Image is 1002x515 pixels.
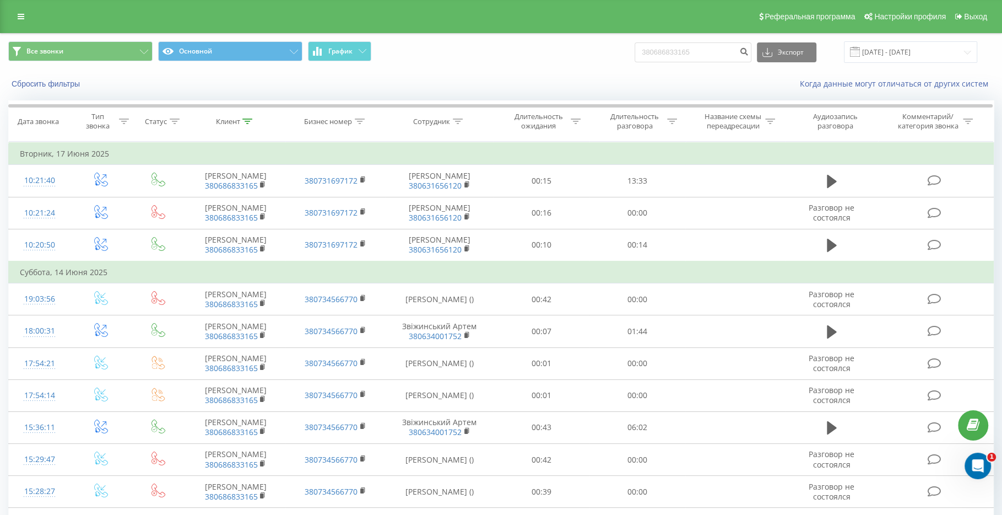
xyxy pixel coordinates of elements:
[409,180,462,191] a: 380631656120
[386,229,494,261] td: [PERSON_NAME]
[204,427,257,437] a: 380686833165
[204,395,257,405] a: 380686833165
[204,212,257,223] a: 380686833165
[809,481,854,502] span: Разговор не состоялся
[204,244,257,255] a: 380686833165
[186,476,286,508] td: [PERSON_NAME]
[20,320,59,342] div: 18:00:31
[589,444,686,476] td: 00:00
[809,353,854,373] span: Разговор не состоялся
[186,197,286,229] td: [PERSON_NAME]
[589,229,686,261] td: 00:14
[26,47,63,56] span: Все звонки
[186,444,286,476] td: [PERSON_NAME]
[186,315,286,347] td: [PERSON_NAME]
[493,283,589,315] td: 00:42
[9,143,994,165] td: Вторник, 17 Июня 2025
[965,453,991,479] iframe: Intercom live chat
[809,449,854,469] span: Разговор не состоялся
[20,288,59,310] div: 19:03:56
[809,202,854,223] span: Разговор не состоялся
[20,481,59,502] div: 15:28:27
[328,47,353,55] span: График
[386,444,494,476] td: [PERSON_NAME] ()
[8,79,85,89] button: Сбросить фильтры
[204,180,257,191] a: 380686833165
[305,454,358,465] a: 380734566770
[204,299,257,309] a: 380686833165
[305,175,358,186] a: 380731697172
[186,411,286,443] td: [PERSON_NAME]
[186,347,286,379] td: [PERSON_NAME]
[493,347,589,379] td: 00:01
[304,117,352,126] div: Бизнес номер
[305,294,358,304] a: 380734566770
[765,12,855,21] span: Реферальная программа
[896,112,960,131] div: Комментарий/категория звонка
[305,207,358,218] a: 380731697172
[589,476,686,508] td: 00:00
[589,315,686,347] td: 01:44
[20,449,59,470] div: 15:29:47
[8,41,153,61] button: Все звонки
[305,358,358,368] a: 380734566770
[204,331,257,341] a: 380686833165
[145,117,167,126] div: Статус
[493,476,589,508] td: 00:39
[305,486,358,497] a: 380734566770
[493,379,589,411] td: 00:01
[409,212,462,223] a: 380631656120
[409,244,462,255] a: 380631656120
[20,202,59,224] div: 10:21:24
[386,476,494,508] td: [PERSON_NAME] ()
[305,239,358,250] a: 380731697172
[386,411,494,443] td: Звіжинський Артем
[635,42,751,62] input: Поиск по номеру
[509,112,568,131] div: Длительность ожидания
[386,347,494,379] td: [PERSON_NAME] ()
[20,353,59,374] div: 17:54:21
[874,12,946,21] span: Настройки профиля
[703,112,762,131] div: Название схемы переадресации
[386,197,494,229] td: [PERSON_NAME]
[589,411,686,443] td: 06:02
[9,261,994,283] td: Суббота, 14 Июня 2025
[493,411,589,443] td: 00:43
[757,42,816,62] button: Экспорт
[186,379,286,411] td: [PERSON_NAME]
[589,197,686,229] td: 00:00
[987,453,996,462] span: 1
[493,315,589,347] td: 00:07
[186,283,286,315] td: [PERSON_NAME]
[589,165,686,197] td: 13:33
[80,112,116,131] div: Тип звонка
[204,459,257,470] a: 380686833165
[493,165,589,197] td: 00:15
[589,347,686,379] td: 00:00
[305,326,358,336] a: 380734566770
[18,117,59,126] div: Дата звонка
[493,444,589,476] td: 00:42
[386,315,494,347] td: Звіжинський Артем
[204,363,257,373] a: 380686833165
[158,41,302,61] button: Основной
[386,379,494,411] td: [PERSON_NAME] ()
[409,427,462,437] a: 380634001752
[215,117,240,126] div: Клиент
[809,289,854,309] span: Разговор не состоялся
[20,234,59,256] div: 10:20:50
[800,78,994,89] a: Когда данные могут отличаться от других систем
[799,112,871,131] div: Аудиозапись разговора
[964,12,987,21] span: Выход
[20,170,59,191] div: 10:21:40
[186,165,286,197] td: [PERSON_NAME]
[493,197,589,229] td: 00:16
[589,379,686,411] td: 00:00
[589,283,686,315] td: 00:00
[386,165,494,197] td: [PERSON_NAME]
[305,390,358,400] a: 380734566770
[605,112,664,131] div: Длительность разговора
[386,283,494,315] td: [PERSON_NAME] ()
[493,229,589,261] td: 00:10
[413,117,450,126] div: Сотрудник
